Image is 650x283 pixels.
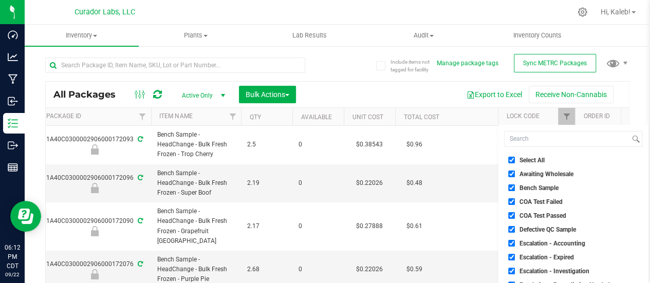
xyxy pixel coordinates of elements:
[45,58,305,73] input: Search Package ID, Item Name, SKU, Lot or Part Number...
[558,108,575,125] a: Filter
[8,74,18,84] inline-svg: Manufacturing
[136,217,143,224] span: Sync from Compliance System
[508,240,515,247] input: Escalation - Accounting
[8,30,18,40] inline-svg: Dashboard
[25,31,139,40] span: Inventory
[299,178,338,188] span: 0
[278,31,341,40] span: Lab Results
[247,178,286,188] span: 2.19
[437,59,498,68] button: Manage package tags
[36,269,153,279] div: Bench Sample
[247,265,286,274] span: 2.68
[36,135,153,155] div: 1A40C0300002906000172093
[344,164,395,203] td: $0.22026
[367,31,480,40] span: Audit
[344,126,395,164] td: $0.38543
[519,227,576,233] span: Defective QC Sample
[508,157,515,163] input: Select All
[36,259,153,279] div: 1A40C0300002906000172076
[523,60,587,67] span: Sync METRC Packages
[8,52,18,62] inline-svg: Analytics
[36,183,153,193] div: Bench Sample
[519,254,574,260] span: Escalation - Expired
[36,226,153,236] div: Bench Sample
[519,268,589,274] span: Escalation - Investigation
[299,221,338,231] span: 0
[352,114,383,121] a: Unit Cost
[299,140,338,149] span: 0
[246,90,289,99] span: Bulk Actions
[508,198,515,205] input: COA Test Failed
[519,213,566,219] span: COA Test Passed
[508,268,515,274] input: Escalation - Investigation
[460,86,529,103] button: Export to Excel
[5,271,20,278] p: 09/22
[401,262,428,277] span: $0.59
[505,131,630,146] input: Search
[344,202,395,251] td: $0.27888
[508,171,515,177] input: Awaiting Wholesale
[157,206,235,246] span: Bench Sample - HeadChange - Bulk Fresh Frozen - Grapefruit [GEOGRAPHIC_DATA]
[139,31,252,40] span: Plants
[576,7,589,17] div: Manage settings
[403,114,439,121] a: Total Cost
[8,140,18,150] inline-svg: Outbound
[247,140,286,149] span: 2.5
[8,162,18,173] inline-svg: Reports
[508,212,515,219] input: COA Test Passed
[134,108,151,125] a: Filter
[249,114,261,121] a: Qty
[224,108,241,125] a: Filter
[601,8,630,16] span: Hi, Kaleb!
[499,31,575,40] span: Inventory Counts
[506,112,539,120] a: Lock Code
[301,114,331,121] a: Available
[508,226,515,233] input: Defective QC Sample
[36,173,153,193] div: 1A40C0300002906000172096
[253,25,367,46] a: Lab Results
[529,86,614,103] button: Receive Non-Cannabis
[136,174,143,181] span: Sync from Compliance System
[390,58,441,73] span: Include items not tagged for facility
[136,260,143,268] span: Sync from Compliance System
[401,219,428,234] span: $0.61
[157,130,235,160] span: Bench Sample - HeadChange - Bulk Fresh Frozen - Trop Cherry
[519,157,545,163] span: Select All
[139,25,253,46] a: Plants
[508,254,515,260] input: Escalation - Expired
[519,199,563,205] span: COA Test Failed
[519,171,573,177] span: Awaiting Wholesale
[36,216,153,236] div: 1A40C0300002906000172090
[5,243,20,271] p: 06:12 PM CDT
[514,54,596,72] button: Sync METRC Packages
[519,185,559,191] span: Bench Sample
[136,136,143,143] span: Sync from Compliance System
[157,168,235,198] span: Bench Sample - HeadChange - Bulk Fresh Frozen - Super Boof
[36,144,153,155] div: Bench Sample
[8,96,18,106] inline-svg: Inbound
[508,184,515,191] input: Bench Sample
[299,265,338,274] span: 0
[53,89,126,100] span: All Packages
[46,112,81,120] a: Package ID
[25,25,139,46] a: Inventory
[75,8,135,16] span: Curador Labs, LLC
[480,25,595,46] a: Inventory Counts
[401,137,428,152] span: $0.96
[583,112,609,120] a: Order Id
[247,221,286,231] span: 2.17
[401,176,428,191] span: $0.48
[8,118,18,128] inline-svg: Inventory
[159,112,192,120] a: Item Name
[239,86,296,103] button: Bulk Actions
[10,201,41,232] iframe: Resource center
[519,240,585,247] span: Escalation - Accounting
[366,25,480,46] a: Audit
